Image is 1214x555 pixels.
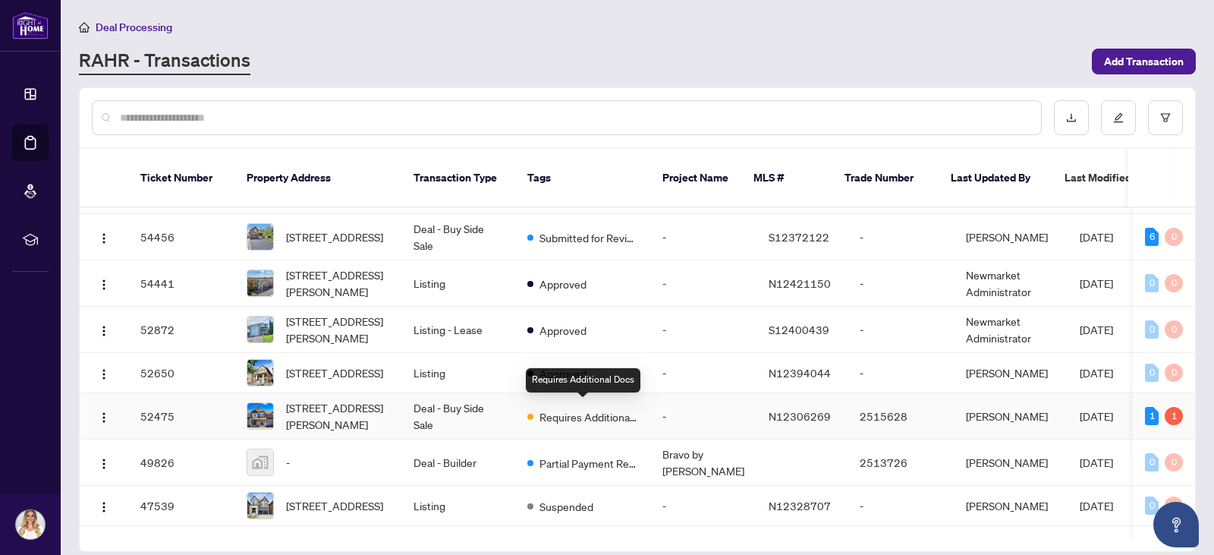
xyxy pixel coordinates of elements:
td: 2513726 [848,440,954,486]
span: - [286,454,290,471]
button: Open asap [1153,502,1199,547]
a: RAHR - Transactions [79,48,250,75]
td: - [848,486,954,526]
div: 0 [1165,228,1183,246]
td: - [848,260,954,307]
button: Add Transaction [1092,49,1196,74]
td: Listing - Lease [401,307,515,353]
th: Transaction Type [401,149,515,208]
span: edit [1113,112,1124,123]
td: - [650,486,756,526]
th: Last Updated By [939,149,1052,208]
div: 1 [1145,407,1159,425]
td: [PERSON_NAME] [954,214,1068,260]
img: thumbnail-img [247,317,273,342]
span: Approved [539,276,587,292]
div: 0 [1165,274,1183,292]
img: Logo [98,501,110,513]
button: Logo [92,450,116,475]
span: [STREET_ADDRESS] [286,364,383,381]
td: - [650,260,756,307]
span: Submitted for Review [539,229,638,246]
span: N12394044 [769,366,831,380]
td: [PERSON_NAME] [954,486,1068,526]
span: [STREET_ADDRESS] [286,497,383,514]
div: Requires Additional Docs [526,368,640,393]
td: Newmarket Administrator [954,260,1068,307]
td: Deal - Buy Side Sale [401,393,515,440]
img: logo [12,11,49,39]
span: S12372122 [769,230,829,244]
td: Newmarket Administrator [954,307,1068,353]
td: - [650,393,756,440]
th: Property Address [234,149,401,208]
span: Last Modified Date [1065,169,1157,186]
td: 52872 [128,307,234,353]
img: Logo [98,325,110,337]
span: Approved [539,365,587,382]
td: Deal - Builder [401,440,515,486]
img: thumbnail-img [247,493,273,519]
td: Listing [401,260,515,307]
button: Logo [92,271,116,295]
span: Approved [539,322,587,339]
td: - [848,214,954,260]
span: filter [1160,112,1171,123]
button: Logo [92,494,116,518]
img: thumbnail-img [247,403,273,429]
span: Add Transaction [1104,49,1184,74]
span: [STREET_ADDRESS][PERSON_NAME] [286,266,389,300]
th: Last Modified Date [1052,149,1189,208]
img: thumbnail-img [247,270,273,296]
img: Logo [98,232,110,244]
span: Requires Additional Docs [539,408,638,425]
td: - [650,353,756,393]
td: 49826 [128,440,234,486]
button: Logo [92,225,116,249]
th: Tags [515,149,650,208]
td: [PERSON_NAME] [954,440,1068,486]
span: N12306269 [769,409,831,423]
th: Ticket Number [128,149,234,208]
button: filter [1148,100,1183,135]
button: Logo [92,317,116,342]
td: Listing [401,486,515,526]
td: - [650,307,756,353]
div: 0 [1145,364,1159,382]
td: - [848,353,954,393]
td: Deal - Buy Side Sale [401,214,515,260]
td: - [650,214,756,260]
span: [DATE] [1080,456,1113,469]
span: [DATE] [1080,366,1113,380]
td: [PERSON_NAME] [954,353,1068,393]
div: 6 [1145,228,1159,246]
div: 0 [1165,453,1183,471]
th: MLS # [741,149,832,208]
td: 52475 [128,393,234,440]
td: Bravo by [PERSON_NAME] [650,440,756,486]
span: [STREET_ADDRESS][PERSON_NAME] [286,399,389,433]
span: Suspended [539,498,593,515]
span: [DATE] [1080,499,1113,512]
span: [DATE] [1080,276,1113,290]
td: 54456 [128,214,234,260]
span: Partial Payment Received [539,455,638,471]
td: 2515628 [848,393,954,440]
button: Logo [92,361,116,385]
span: [STREET_ADDRESS][PERSON_NAME] [286,313,389,346]
td: 47539 [128,486,234,526]
img: thumbnail-img [247,449,273,475]
img: thumbnail-img [247,224,273,250]
div: 1 [1165,407,1183,425]
span: N12421150 [769,276,831,290]
img: thumbnail-img [247,360,273,386]
span: [STREET_ADDRESS] [286,229,383,245]
span: [DATE] [1080,409,1113,423]
div: 0 [1145,274,1159,292]
img: Logo [98,458,110,470]
img: Logo [98,412,110,424]
td: Listing [401,353,515,393]
td: 52650 [128,353,234,393]
div: 0 [1165,320,1183,339]
th: Project Name [650,149,741,208]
